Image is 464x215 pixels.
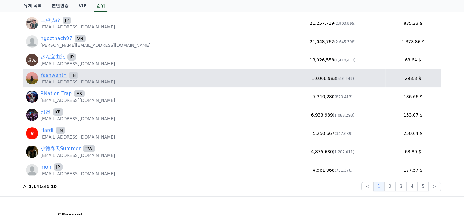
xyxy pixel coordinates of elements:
p: [EMAIL_ADDRESS][DOMAIN_NAME] [41,97,115,103]
p: [EMAIL_ADDRESS][DOMAIN_NAME] [41,79,115,85]
td: 21,048,762 [280,32,385,51]
a: 성건 [41,108,50,116]
strong: 1 [46,184,49,189]
a: 小德春天Summer [41,145,81,152]
button: 3 [396,182,407,191]
a: 国貞弘毅 [41,17,60,24]
strong: 1,141 [29,184,42,189]
img: https://lh3.googleusercontent.com/a/ACg8ocIeB3fKyY6fN0GaUax-T_VWnRXXm1oBEaEwHbwvSvAQlCHff8Lg=s96-c [26,17,38,29]
td: 13,026,558 [280,51,385,69]
span: (820,413) [335,95,353,99]
span: VN [75,35,86,42]
p: [EMAIL_ADDRESS][DOMAIN_NAME] [41,134,115,140]
span: JP [63,17,71,24]
span: JP [54,163,63,171]
span: (2,645,398) [334,40,355,44]
td: 153.07 $ [385,106,441,124]
span: (1,088,298) [333,113,354,117]
span: Messages [51,181,69,186]
img: https://lh3.googleusercontent.com/a/ACg8ocK6o0fCofFZMXaD0tWOdyBbmJ3D8oleYyj4Nkd9g64qlagD_Ss=s96-c [26,127,38,139]
p: [EMAIL_ADDRESS][DOMAIN_NAME] [41,61,115,67]
td: 68.64 $ [385,51,441,69]
span: (731,376) [335,168,353,172]
span: KR [53,108,63,116]
p: [EMAIL_ADDRESS][DOMAIN_NAME] [41,171,115,177]
td: 6,933,989 [280,106,385,124]
a: RNation Trap [41,90,72,97]
img: http://k.kakaocdn.net/dn/QdNCG/btsF3DKy24N/9rKv6ZT6x4G035KsHbO9ok/img_640x640.jpg [26,109,38,121]
img: https://lh3.googleusercontent.com/a/ACg8ocLd-rnJ3QWZeLESuSE_lo8AXAZDYdazc5UkVnR4o0omePhwHCw=s96-c [26,91,38,103]
p: [PERSON_NAME][EMAIL_ADDRESS][DOMAIN_NAME] [41,42,151,48]
a: Settings [79,172,117,187]
p: [EMAIL_ADDRESS][DOMAIN_NAME] [41,116,115,122]
button: 5 [418,182,429,191]
td: 1,378.86 $ [385,32,441,51]
button: 4 [407,182,418,191]
button: 1 [373,182,384,191]
a: Home [2,172,40,187]
span: IN [69,72,78,79]
span: IN [56,127,65,134]
td: 68.89 $ [385,143,441,161]
button: 2 [384,182,395,191]
span: (347,689) [335,132,353,136]
strong: 10 [51,184,56,189]
span: JP [67,53,76,61]
td: 835.23 $ [385,14,441,32]
td: 4,875,680 [280,143,385,161]
span: Home [16,181,26,186]
td: 5,250,667 [280,124,385,143]
button: > [429,182,441,191]
td: 21,257,719 [280,14,385,32]
img: https://lh3.googleusercontent.com/a/ACg8ocLSimGQaXkTpc10kwoVl__E5nGEOS5fO_vrZ3a-lpemSHgAYus=s96-c [26,72,38,84]
img: https://lh3.googleusercontent.com/a/ACg8ocK2-ymPU6yPXNZc0UpQIWxPFyKNa061eLdx_QEPluVbFacf7PVP=s96-c [26,146,38,158]
span: TW [83,145,95,152]
span: ES [74,90,85,97]
p: All of - [23,183,57,190]
a: mon [41,163,52,171]
span: (2,903,995) [334,21,355,26]
span: Settings [90,181,105,186]
span: (1,410,412) [334,58,355,62]
td: 4,561,968 [280,161,385,179]
p: [EMAIL_ADDRESS][DOMAIN_NAME] [41,24,115,30]
img: profile_blank.webp [26,35,38,48]
a: ngocthach97 [41,35,72,42]
img: profile_blank.webp [26,164,38,176]
a: Messages [40,172,79,187]
td: 298.3 $ [385,69,441,87]
img: https://lh3.googleusercontent.com/a/ACg8ocJyqIvzcjOKCc7CLR06tbfW3SYXcHq8ceDLY-NhrBxcOt2D2w=s96-c [26,54,38,66]
td: 250.64 $ [385,124,441,143]
td: 186.66 $ [385,87,441,106]
a: さん宜由紀 [41,53,65,61]
span: (1,202,011) [333,150,354,154]
p: [EMAIL_ADDRESS][DOMAIN_NAME] [41,152,115,158]
span: (516,349) [336,76,354,81]
a: Hardi [41,127,54,134]
td: 10,066,983 [280,69,385,87]
td: 7,310,280 [280,87,385,106]
button: < [361,182,373,191]
td: 177.57 $ [385,161,441,179]
a: Yashwanth [41,72,67,79]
